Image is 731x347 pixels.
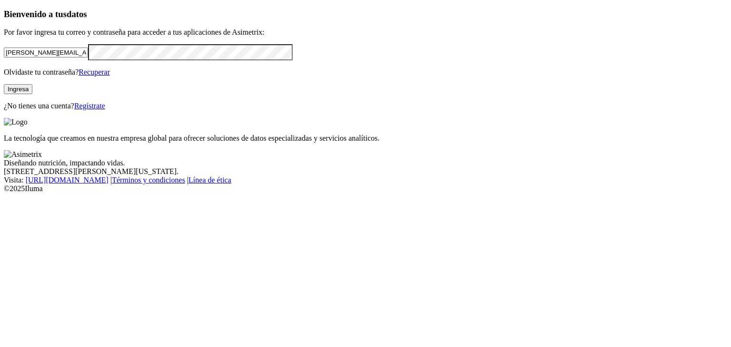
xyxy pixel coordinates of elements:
div: © 2025 Iluma [4,184,727,193]
div: [STREET_ADDRESS][PERSON_NAME][US_STATE]. [4,167,727,176]
span: datos [67,9,87,19]
input: Tu correo [4,48,88,58]
a: Regístrate [74,102,105,110]
button: Ingresa [4,84,32,94]
a: Línea de ética [188,176,231,184]
a: Recuperar [79,68,110,76]
p: ¿No tienes una cuenta? [4,102,727,110]
img: Logo [4,118,28,126]
div: Visita : | | [4,176,727,184]
p: Por favor ingresa tu correo y contraseña para acceder a tus aplicaciones de Asimetrix: [4,28,727,37]
a: Términos y condiciones [112,176,185,184]
p: Olvidaste tu contraseña? [4,68,727,77]
img: Asimetrix [4,150,42,159]
div: Diseñando nutrición, impactando vidas. [4,159,727,167]
p: La tecnología que creamos en nuestra empresa global para ofrecer soluciones de datos especializad... [4,134,727,143]
a: [URL][DOMAIN_NAME] [26,176,109,184]
h3: Bienvenido a tus [4,9,727,19]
